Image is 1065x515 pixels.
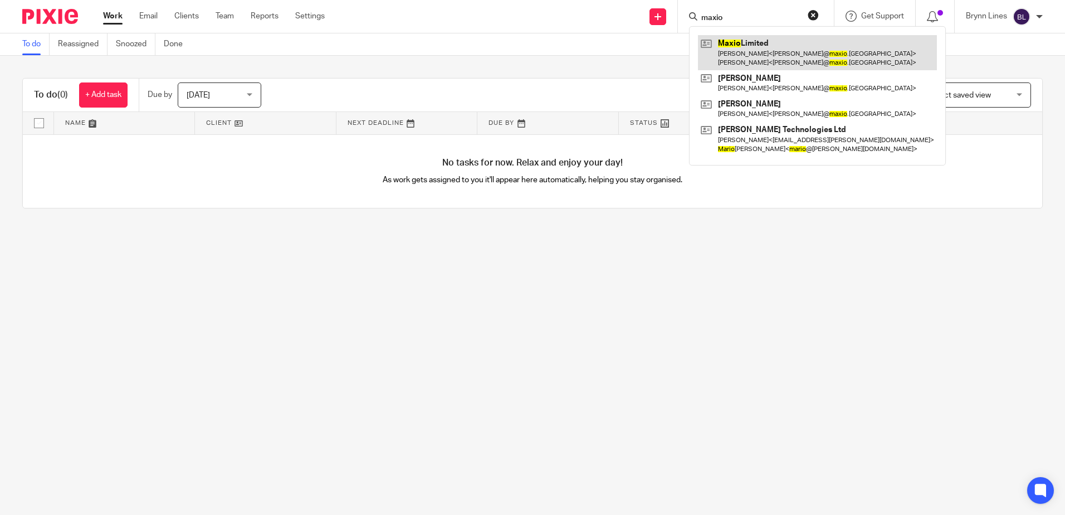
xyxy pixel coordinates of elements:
img: Pixie [22,9,78,24]
a: Reassigned [58,33,108,55]
span: [DATE] [187,91,210,99]
a: Settings [295,11,325,22]
a: Clients [174,11,199,22]
button: Clear [808,9,819,21]
a: Work [103,11,123,22]
p: As work gets assigned to you it'll appear here automatically, helping you stay organised. [278,174,788,186]
h4: No tasks for now. Relax and enjoy your day! [23,157,1042,169]
a: Email [139,11,158,22]
a: To do [22,33,50,55]
h1: To do [34,89,68,101]
a: Snoozed [116,33,155,55]
a: Team [216,11,234,22]
span: Select saved view [929,91,991,99]
input: Search [700,13,800,23]
a: Reports [251,11,279,22]
span: Get Support [861,12,904,20]
span: (0) [57,90,68,99]
img: svg%3E [1013,8,1030,26]
p: Due by [148,89,172,100]
a: Done [164,33,191,55]
p: Brynn Lines [966,11,1007,22]
a: + Add task [79,82,128,108]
